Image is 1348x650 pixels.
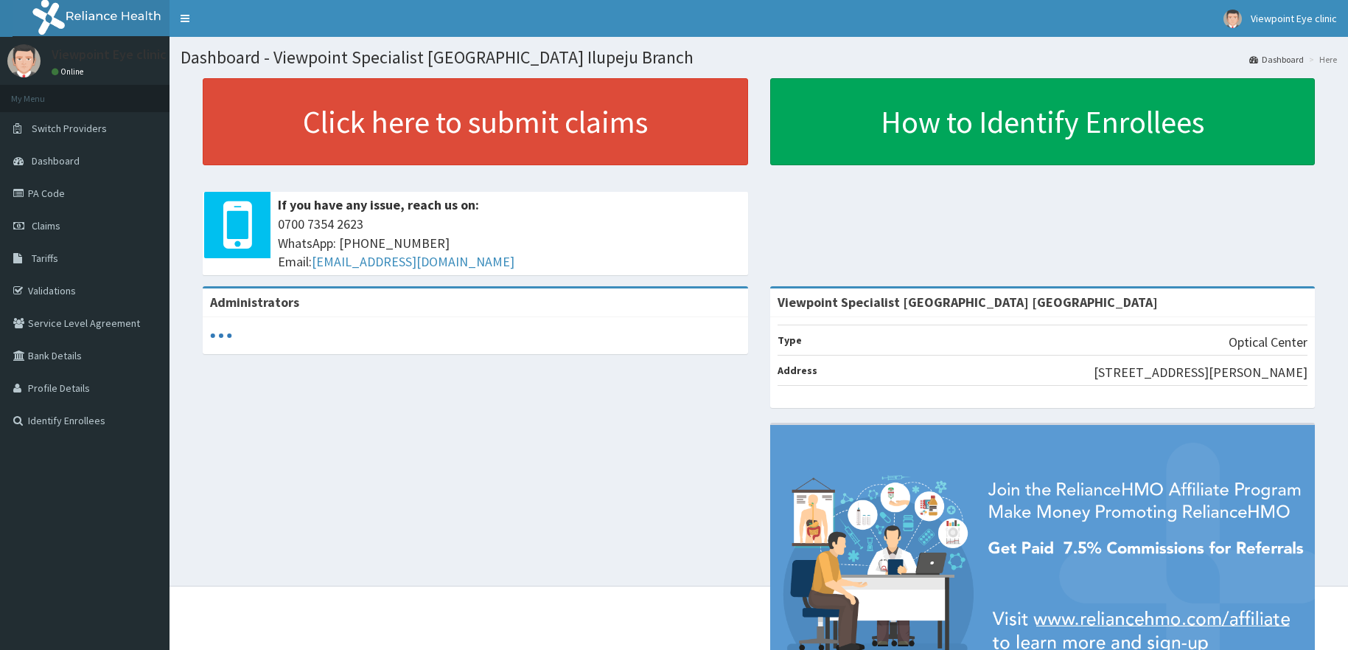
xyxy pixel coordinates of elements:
b: If you have any issue, reach us on: [278,196,479,213]
b: Type [778,333,802,347]
b: Address [778,364,817,377]
svg: audio-loading [210,325,232,347]
a: How to Identify Enrollees [770,78,1316,165]
strong: Viewpoint Specialist [GEOGRAPHIC_DATA] [GEOGRAPHIC_DATA] [778,294,1158,311]
p: Optical Center [1229,333,1307,352]
span: 0700 7354 2623 WhatsApp: [PHONE_NUMBER] Email: [278,215,741,272]
b: Administrators [210,294,299,311]
h1: Dashboard - Viewpoint Specialist [GEOGRAPHIC_DATA] Ilupeju Branch [181,48,1337,67]
span: Viewpoint Eye clinic [1251,12,1337,25]
a: Online [52,66,87,77]
img: User Image [7,44,41,77]
p: Viewpoint Eye clinic [52,48,167,61]
a: Click here to submit claims [203,78,748,165]
span: Dashboard [32,154,80,167]
a: Dashboard [1249,53,1304,66]
p: [STREET_ADDRESS][PERSON_NAME] [1094,363,1307,382]
a: [EMAIL_ADDRESS][DOMAIN_NAME] [312,253,514,270]
span: Switch Providers [32,122,107,135]
span: Claims [32,219,60,232]
li: Here [1305,53,1337,66]
span: Tariffs [32,252,58,265]
img: User Image [1223,10,1242,28]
